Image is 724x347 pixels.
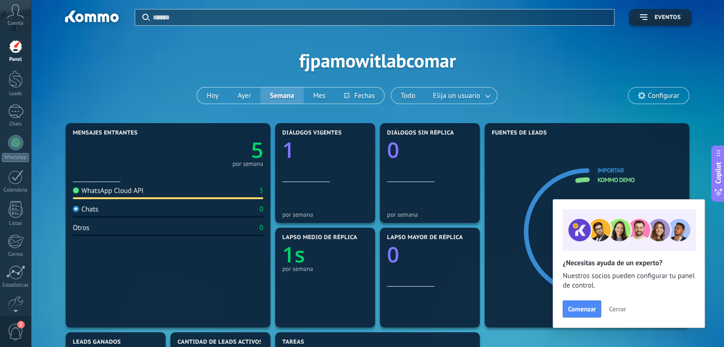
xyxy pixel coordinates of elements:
[2,91,30,97] div: Leads
[73,223,89,232] div: Otros
[714,162,723,184] span: Copilot
[387,135,399,164] text: 0
[282,234,357,241] span: Lapso medio de réplica
[259,186,263,195] div: 5
[73,339,121,346] span: Leads ganados
[335,87,384,104] button: Fechas
[648,92,679,100] span: Configurar
[629,9,692,26] button: Eventos
[492,130,547,136] span: Fuentes de leads
[425,87,497,104] button: Elija un usuario
[605,302,630,316] button: Cerrar
[73,187,79,193] img: WhatsApp Cloud API
[2,221,30,227] div: Listas
[260,87,304,104] button: Semana
[563,300,601,318] button: Comenzar
[597,166,624,174] a: Importar
[387,240,399,269] text: 0
[597,176,635,184] a: Kommo Demo
[282,130,342,136] span: Diálogos vigentes
[73,205,99,214] div: Chats
[563,271,695,290] span: Nuestros socios pueden configurar tu panel de control.
[228,87,260,104] button: Ayer
[251,135,263,164] text: 5
[73,130,138,136] span: Mensajes entrantes
[259,223,263,232] div: 0
[387,211,473,218] div: por semana
[2,187,30,193] div: Calendario
[2,121,30,127] div: Chats
[563,259,695,268] h2: ¿Necesitas ayuda de un experto?
[17,321,25,328] span: 2
[282,265,368,272] div: por semana
[391,87,425,104] button: Todo
[304,87,335,104] button: Mes
[197,87,228,104] button: Hoy
[259,205,263,214] div: 0
[168,135,263,164] a: 5
[609,306,626,312] span: Cerrar
[282,339,304,346] span: Tareas
[431,89,482,102] span: Elija un usuario
[282,240,305,269] text: 1s
[73,186,144,195] div: WhatsApp Cloud API
[73,206,79,212] img: Chats
[2,57,30,63] div: Panel
[655,14,681,21] span: Eventos
[2,153,29,162] div: WhatsApp
[8,20,23,27] span: Cuenta
[387,234,463,241] span: Lapso mayor de réplica
[282,135,295,164] text: 1
[2,251,30,258] div: Correo
[387,130,454,136] span: Diálogos sin réplica
[2,282,30,289] div: Estadísticas
[568,306,596,312] span: Comenzar
[282,211,368,218] div: por semana
[232,162,263,166] div: por semana
[178,339,263,346] span: Cantidad de leads activos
